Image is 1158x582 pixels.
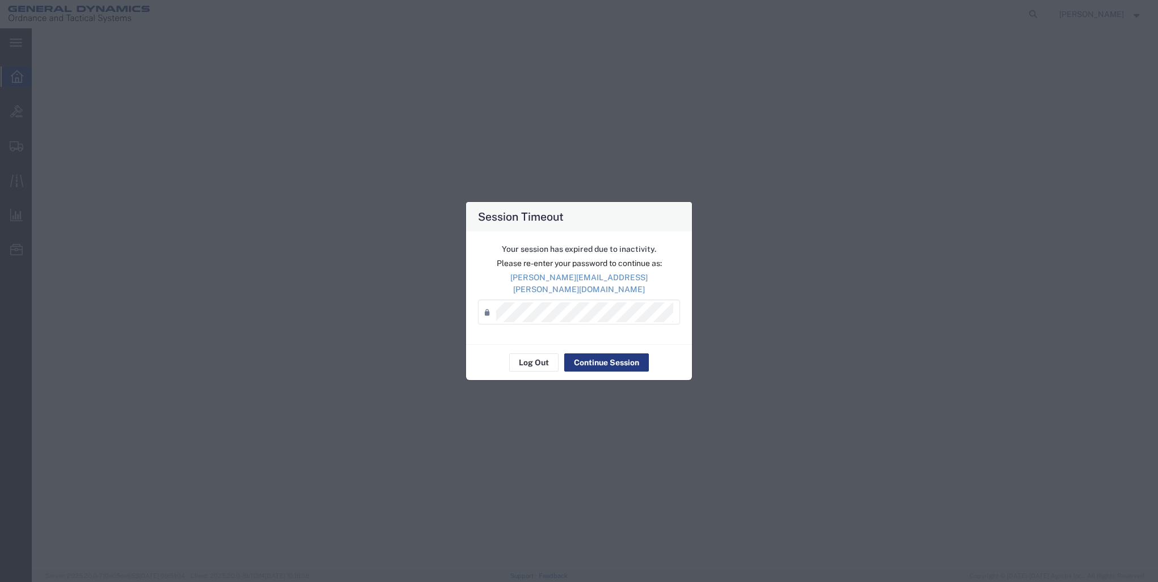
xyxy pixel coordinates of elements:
[564,353,649,372] button: Continue Session
[478,272,680,296] p: [PERSON_NAME][EMAIL_ADDRESS][PERSON_NAME][DOMAIN_NAME]
[478,243,680,255] p: Your session has expired due to inactivity.
[509,353,559,372] button: Log Out
[478,208,564,225] h4: Session Timeout
[478,258,680,269] p: Please re-enter your password to continue as:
